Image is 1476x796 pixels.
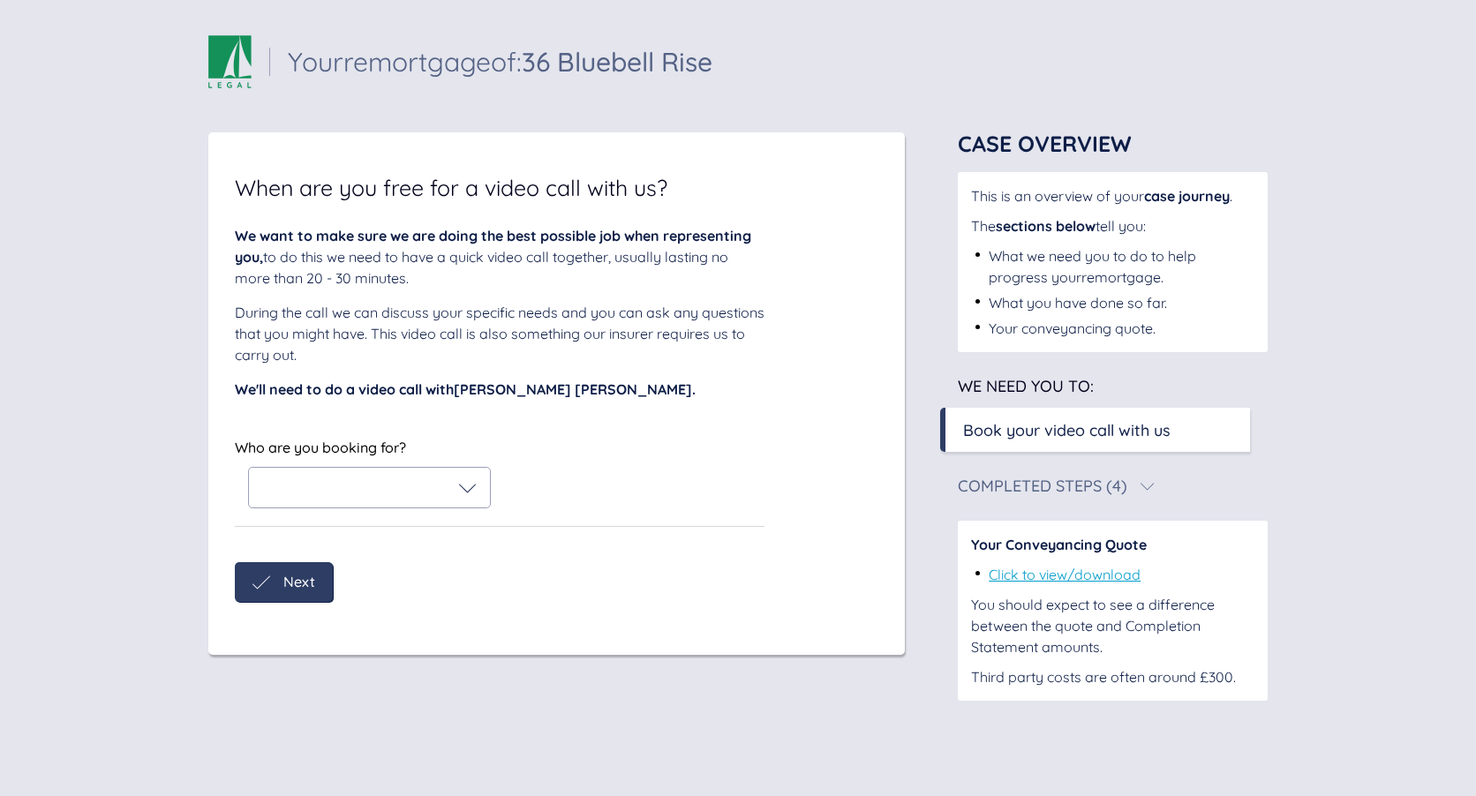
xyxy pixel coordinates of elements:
div: Your remortgage of: [288,49,712,75]
span: Next [283,574,315,589]
div: Third party costs are often around £300. [971,666,1254,687]
span: We'll need to do a video call with [PERSON_NAME] [PERSON_NAME] . [235,380,696,398]
a: Click to view/download [989,566,1141,583]
span: When are you free for a video call with us? [235,176,667,199]
div: During the call we can discuss your specific needs and you can ask any questions that you might h... [235,302,764,365]
span: 36 Bluebell Rise [522,45,712,79]
span: Your Conveyancing Quote [971,536,1147,553]
div: Book your video call with us [963,418,1171,442]
div: Your conveyancing quote. [989,318,1156,339]
span: sections below [996,217,1096,235]
div: The tell you: [971,215,1254,237]
div: What we need you to do to help progress your remortgage . [989,245,1254,288]
span: We want to make sure we are doing the best possible job when representing you, [235,227,751,266]
span: We need you to: [958,376,1094,396]
div: to do this we need to have a quick video call together, usually lasting no more than 20 - 30 minu... [235,225,764,289]
span: Case Overview [958,130,1132,157]
span: case journey [1144,187,1230,205]
div: You should expect to see a difference between the quote and Completion Statement amounts. [971,594,1254,657]
span: Who are you booking for? [235,439,406,456]
div: Completed Steps (4) [958,478,1127,494]
div: This is an overview of your . [971,185,1254,207]
div: What you have done so far. [989,292,1167,313]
